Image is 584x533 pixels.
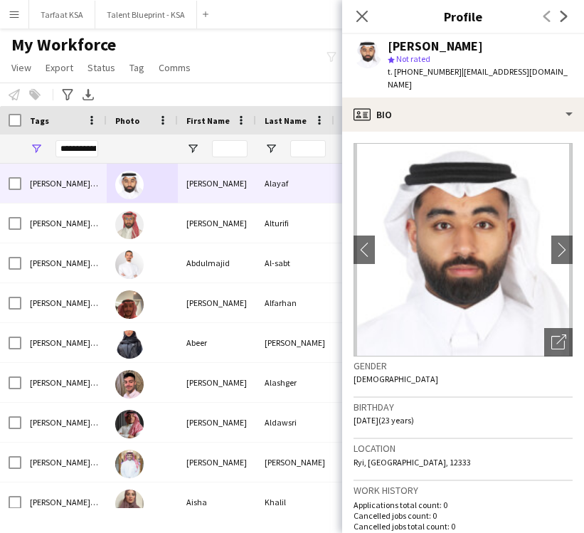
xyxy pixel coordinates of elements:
[342,97,584,132] div: Bio
[115,370,144,399] img: Ahmad Alashger
[354,415,414,426] span: [DATE] (23 years)
[46,61,73,74] span: Export
[178,204,256,243] div: [PERSON_NAME]
[21,482,107,522] div: [PERSON_NAME] Staff
[11,34,116,56] span: My Workforce
[124,58,150,77] a: Tag
[115,115,139,126] span: Photo
[6,58,37,77] a: View
[354,401,573,413] h3: Birthday
[21,443,107,482] div: [PERSON_NAME] Staff
[256,443,334,482] div: [PERSON_NAME]
[115,171,144,199] img: Abdullah Alayaf
[354,359,573,372] h3: Gender
[186,115,230,126] span: First Name
[334,443,420,482] div: 2106
[115,290,144,319] img: Abdulrhman Alfarhan
[396,53,430,64] span: Not rated
[186,142,199,155] button: Open Filter Menu
[334,403,420,442] div: 2059
[115,450,144,478] img: Ahmad Bin jubayl
[115,490,144,518] img: Aisha Khalil
[265,142,277,155] button: Open Filter Menu
[129,61,144,74] span: Tag
[354,442,573,455] h3: Location
[178,482,256,522] div: Aisha
[354,457,471,468] span: Ryi, [GEOGRAPHIC_DATA], 12333
[178,323,256,362] div: Abeer
[354,500,573,510] p: Applications total count: 0
[290,140,326,157] input: Last Name Filter Input
[256,482,334,522] div: Khalil
[256,403,334,442] div: Aldawsri
[11,61,31,74] span: View
[21,283,107,322] div: [PERSON_NAME] Staff
[388,40,483,53] div: [PERSON_NAME]
[178,363,256,402] div: [PERSON_NAME]
[21,323,107,362] div: [PERSON_NAME] Staff
[334,363,420,402] div: 2114
[388,66,568,90] span: | [EMAIL_ADDRESS][DOMAIN_NAME]
[178,443,256,482] div: [PERSON_NAME]
[40,58,79,77] a: Export
[256,363,334,402] div: Alashger
[115,410,144,438] img: Ahmad Aldawsri
[59,86,76,103] app-action-btn: Advanced filters
[21,363,107,402] div: [PERSON_NAME] Staff
[256,243,334,283] div: Al-sabt
[153,58,196,77] a: Comms
[159,61,191,74] span: Comms
[178,164,256,203] div: [PERSON_NAME]
[334,164,420,203] div: 2068
[21,243,107,283] div: [PERSON_NAME] Staff
[265,115,307,126] span: Last Name
[30,142,43,155] button: Open Filter Menu
[82,58,121,77] a: Status
[178,283,256,322] div: [PERSON_NAME]
[334,323,420,362] div: 2065
[388,66,462,77] span: t. [PHONE_NUMBER]
[256,204,334,243] div: Alturifi
[354,143,573,357] img: Crew avatar or photo
[115,250,144,279] img: Abdulmajid Al-sabt
[334,243,420,283] div: 2080
[256,164,334,203] div: Alayaf
[87,61,115,74] span: Status
[256,283,334,322] div: Alfarhan
[544,328,573,357] div: Open photos pop-in
[21,164,107,203] div: [PERSON_NAME] Staff
[354,510,573,521] p: Cancelled jobs count: 0
[21,204,107,243] div: [PERSON_NAME] Staff
[334,482,420,522] div: 2072
[342,7,584,26] h3: Profile
[115,330,144,359] img: Abeer Ahmad
[334,283,420,322] div: 2057
[334,204,420,243] div: 2100
[29,1,95,28] button: Tarfaat KSA
[95,1,197,28] button: Talent Blueprint - KSA
[21,403,107,442] div: [PERSON_NAME] Staff
[354,521,573,532] p: Cancelled jobs total count: 0
[178,403,256,442] div: [PERSON_NAME]
[212,140,248,157] input: First Name Filter Input
[30,115,49,126] span: Tags
[178,243,256,283] div: Abdulmajid
[256,323,334,362] div: [PERSON_NAME]
[115,211,144,239] img: Abdullah Alturifi
[80,86,97,103] app-action-btn: Export XLSX
[354,484,573,497] h3: Work history
[354,374,438,384] span: [DEMOGRAPHIC_DATA]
